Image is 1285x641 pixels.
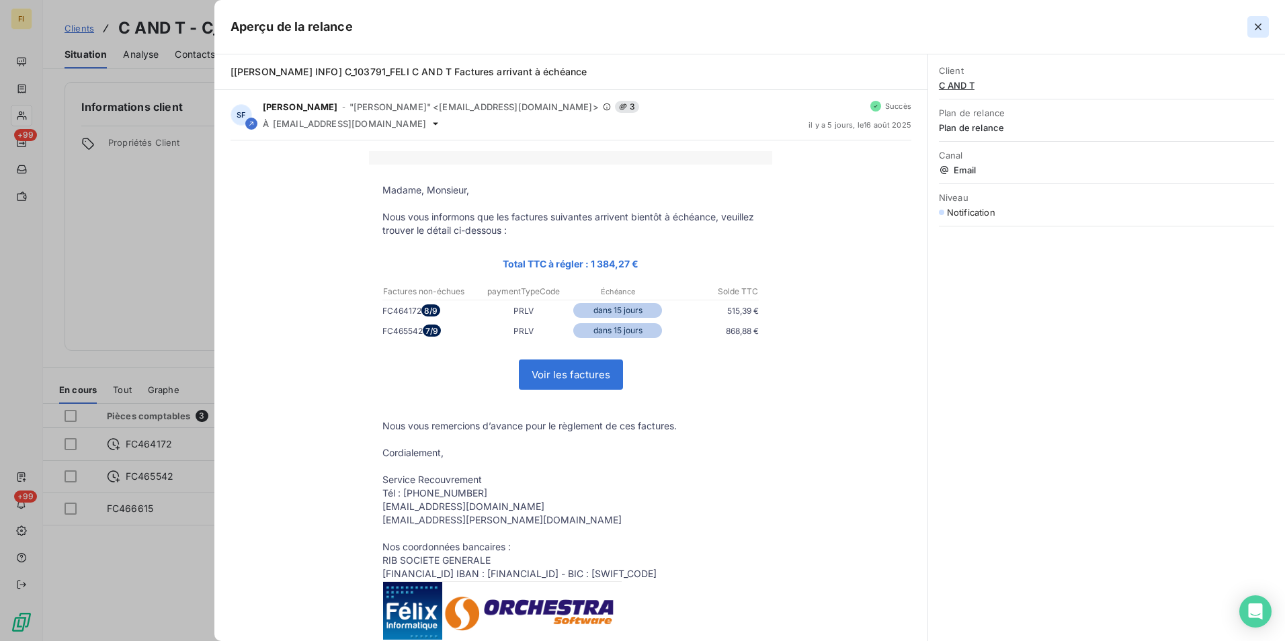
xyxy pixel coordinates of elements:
span: Canal [939,150,1274,161]
span: "[PERSON_NAME]" <[EMAIL_ADDRESS][DOMAIN_NAME]> [349,101,599,112]
img: AziIbMifz215AAAAAElFTkSuQmCC [383,581,622,641]
p: [EMAIL_ADDRESS][PERSON_NAME][DOMAIN_NAME] [382,513,759,527]
span: Plan de relance [939,108,1274,118]
span: À [263,118,269,129]
span: [PERSON_NAME] [263,101,338,112]
span: [EMAIL_ADDRESS][DOMAIN_NAME] [273,118,426,129]
p: dans 15 jours [573,303,662,318]
span: Notification [947,207,995,218]
span: il y a 5 jours , le 16 août 2025 [809,121,911,129]
p: PRLV [476,304,571,318]
div: Open Intercom Messenger [1239,595,1272,628]
p: Total TTC à régler : 1 384,27 € [382,256,759,271]
p: Nos coordonnées bancaires : [382,540,759,554]
span: Succès [885,102,911,110]
p: RIB SOCIETE GENERALE [382,554,759,567]
p: Factures non-échues [383,286,476,298]
span: 3 [615,101,639,113]
p: dans 15 jours [573,323,662,338]
p: Solde TTC [665,286,758,298]
span: Niveau [939,192,1274,203]
span: [[PERSON_NAME] INFO] C_103791_FELI C AND T Factures arrivant à échéance [231,66,587,77]
div: SF [231,104,252,126]
span: 7/9 [423,325,441,337]
p: Service Recouvrement [382,473,759,486]
span: Client [939,65,1274,76]
p: FC465542 [382,324,476,338]
span: Plan de relance [939,122,1274,133]
span: C AND T [939,80,1274,91]
p: PRLV [476,324,571,338]
p: Cordialement, [382,446,759,460]
span: - [342,103,345,111]
p: 868,88 € [665,324,759,338]
p: [FINANCIAL_ID] IBAN : [FINANCIAL_ID] - BIC : [SWIFT_CODE] [382,567,759,581]
p: 515,39 € [665,304,759,318]
p: Nous vous informons que les factures suivantes arrivent bientôt à échéance, veuillez trouver le d... [382,210,759,237]
p: FC464172 [382,304,476,318]
p: Madame, Monsieur, [382,183,759,197]
h5: Aperçu de la relance [231,17,353,36]
span: 8/9 [421,304,440,316]
span: Email [939,165,1274,175]
p: [EMAIL_ADDRESS][DOMAIN_NAME] [382,500,759,513]
p: Nous vous remercions d’avance pour le règlement de ces factures. [382,419,759,433]
p: Tél : [PHONE_NUMBER] [382,486,759,500]
p: paymentTypeCode [477,286,570,298]
p: Échéance [571,286,664,298]
a: Voir les factures [520,360,622,389]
